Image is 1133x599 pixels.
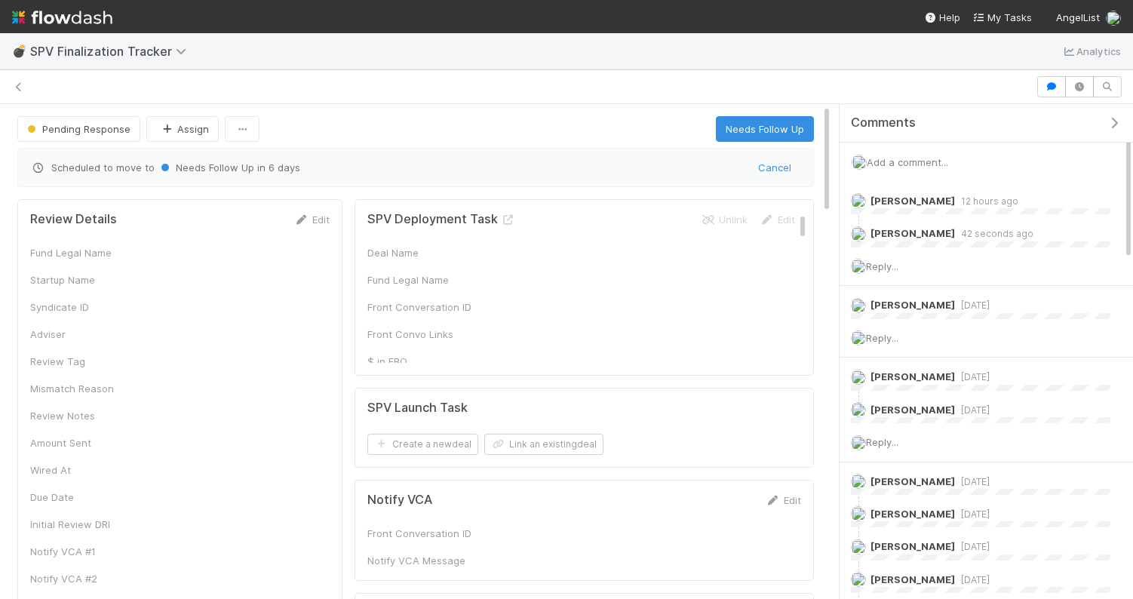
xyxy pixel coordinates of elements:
div: Notify VCA Message [367,553,481,568]
div: Syndicate ID [30,299,143,315]
div: $ in FBO [367,354,481,369]
button: Assign [146,116,219,142]
span: [PERSON_NAME] [870,299,955,311]
span: [PERSON_NAME] [870,404,955,416]
span: 💣 [12,45,27,57]
span: [PERSON_NAME] [870,195,955,207]
button: Create a newdeal [367,434,478,455]
div: Help [924,10,960,25]
span: [DATE] [955,508,990,520]
button: Needs Follow Up [716,116,814,142]
span: Reply... [866,260,898,272]
span: AngelList [1056,11,1100,23]
span: [PERSON_NAME] [870,475,955,487]
img: avatar_4aa8e4fd-f2b7-45ba-a6a5-94a913ad1fe4.png [851,259,866,274]
span: [DATE] [955,541,990,552]
img: avatar_cbf6e7c1-1692-464b-bc1b-b8582b2cbdce.png [851,298,866,313]
h5: Review Details [30,212,117,227]
span: [PERSON_NAME] [870,227,955,239]
div: Mismatch Reason [30,381,143,396]
div: Front Conversation ID [367,526,481,541]
span: [DATE] [955,404,990,416]
span: [DATE] [955,371,990,382]
span: Pending Response [24,123,130,135]
span: My Tasks [972,11,1032,23]
span: Needs Follow Up [158,161,254,174]
span: [DATE] [955,299,990,311]
img: avatar_4aa8e4fd-f2b7-45ba-a6a5-94a913ad1fe4.png [851,572,866,587]
div: Amount Sent [30,435,143,450]
div: Deal Name [367,245,481,260]
h5: Notify VCA [367,493,432,508]
div: Due Date [30,490,143,505]
div: Fund Legal Name [30,245,143,260]
span: [PERSON_NAME] [870,508,955,520]
span: 12 hours ago [955,195,1018,207]
button: Cancel [748,155,801,180]
span: [DATE] [955,476,990,487]
span: [PERSON_NAME] [870,540,955,552]
div: Review Tag [30,354,143,369]
div: Wired At [30,462,143,478]
button: Pending Response [17,116,140,142]
div: Fund Legal Name [367,272,481,287]
span: Reply... [866,332,898,344]
button: Link an existingdeal [484,434,603,455]
span: Scheduled to move to in 6 days [30,160,748,175]
div: Front Convo Links [367,327,481,342]
a: Unlink [701,213,748,226]
a: My Tasks [972,10,1032,25]
div: Startup Name [30,272,143,287]
a: Analytics [1061,42,1121,60]
a: Edit [766,494,801,506]
span: SPV Finalization Tracker [30,44,194,59]
div: Front Conversation ID [367,299,481,315]
span: Comments [851,115,916,131]
span: Reply... [866,436,898,448]
img: avatar_4aa8e4fd-f2b7-45ba-a6a5-94a913ad1fe4.png [851,506,866,521]
div: Initial Review DRI [30,517,143,532]
img: avatar_4aa8e4fd-f2b7-45ba-a6a5-94a913ad1fe4.png [1106,11,1121,26]
div: Review Notes [30,408,143,423]
span: [DATE] [955,574,990,585]
img: avatar_b467e446-68e1-4310-82a7-76c532dc3f4b.png [851,193,866,208]
img: avatar_4aa8e4fd-f2b7-45ba-a6a5-94a913ad1fe4.png [851,226,866,241]
span: 42 seconds ago [955,228,1033,239]
img: avatar_4aa8e4fd-f2b7-45ba-a6a5-94a913ad1fe4.png [852,155,867,170]
a: Edit [760,213,795,226]
div: Adviser [30,327,143,342]
img: avatar_23baed65-fdda-4207-a02a-711fbb660273.png [851,474,866,489]
h5: SPV Launch Task [367,401,468,416]
span: [PERSON_NAME] [870,370,955,382]
img: logo-inverted-e16ddd16eac7371096b0.svg [12,5,112,30]
div: Notify VCA #2 [30,571,143,586]
img: avatar_55b415e2-df6a-4422-95b4-4512075a58f2.png [851,539,866,554]
span: [PERSON_NAME] [870,573,955,585]
img: avatar_4aa8e4fd-f2b7-45ba-a6a5-94a913ad1fe4.png [851,330,866,346]
a: Edit [294,213,330,226]
img: avatar_4aa8e4fd-f2b7-45ba-a6a5-94a913ad1fe4.png [851,435,866,450]
img: avatar_4aa8e4fd-f2b7-45ba-a6a5-94a913ad1fe4.png [851,402,866,417]
h5: SPV Deployment Task [367,212,516,227]
span: Add a comment... [867,156,948,168]
img: avatar_cbf6e7c1-1692-464b-bc1b-b8582b2cbdce.png [851,370,866,385]
div: Notify VCA #1 [30,544,143,559]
